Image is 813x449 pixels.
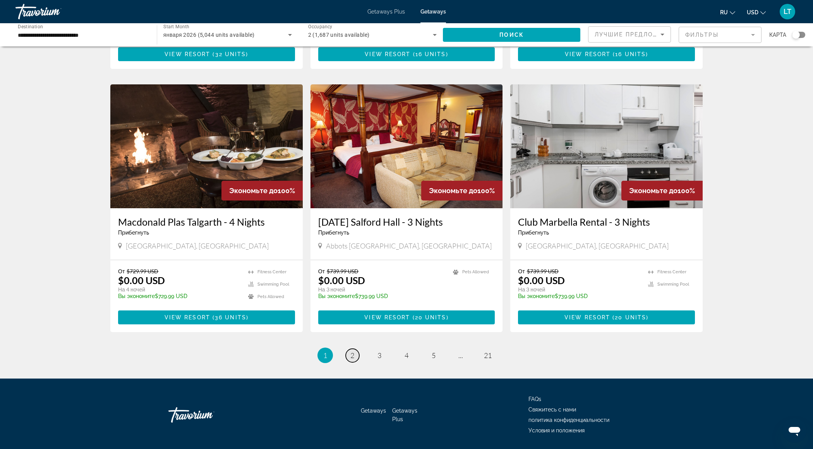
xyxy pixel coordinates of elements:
[432,351,436,360] span: 5
[318,293,355,299] span: Вы экономите
[310,84,503,208] img: DM88I01X.jpg
[118,268,125,274] span: От
[118,286,240,293] p: На 4 ночей
[458,351,463,360] span: ...
[784,8,791,15] span: LT
[615,314,646,320] span: 20 units
[429,187,477,195] span: Экономьте до
[327,268,358,274] span: $739.99 USD
[318,274,365,286] p: $0.00 USD
[410,51,448,57] span: ( )
[163,24,189,29] span: Start Month
[499,32,524,38] span: Поиск
[308,32,370,38] span: 2 (1,687 units available)
[528,396,541,402] a: FAQs
[323,351,327,360] span: 1
[257,269,286,274] span: Fitness Center
[528,406,576,413] a: Свяжитесь с нами
[657,282,689,287] span: Swimming Pool
[443,28,580,42] button: Поиск
[318,293,446,299] p: $739.99 USD
[518,274,565,286] p: $0.00 USD
[215,314,246,320] span: 36 units
[165,51,210,57] span: View Resort
[318,216,495,228] a: [DATE] Salford Hall - 3 Nights
[747,9,758,15] span: USD
[15,2,93,22] a: Travorium
[210,314,249,320] span: ( )
[518,47,695,61] a: View Resort(16 units)
[118,293,155,299] span: Вы экономите
[392,408,417,422] a: Getaways Plus
[118,293,240,299] p: $729.99 USD
[611,51,648,57] span: ( )
[595,30,664,39] mat-select: Sort by
[126,242,269,250] span: [GEOGRAPHIC_DATA], [GEOGRAPHIC_DATA]
[410,314,448,320] span: ( )
[257,282,289,287] span: Swimming Pool
[367,9,405,15] a: Getaways Plus
[18,24,43,29] span: Destination
[364,314,410,320] span: View Resort
[118,230,149,236] span: Прибегнуть
[350,351,354,360] span: 2
[257,294,284,299] span: Pets Allowed
[405,351,408,360] span: 4
[318,230,349,236] span: Прибегнуть
[720,7,735,18] button: Change language
[415,314,446,320] span: 20 units
[361,408,386,414] a: Getaways
[318,47,495,61] button: View Resort(16 units)
[518,268,525,274] span: От
[326,242,492,250] span: Abbots [GEOGRAPHIC_DATA], [GEOGRAPHIC_DATA]
[168,403,246,427] a: Travorium
[462,269,489,274] span: Pets Allowed
[528,427,585,434] a: Условия и положения
[110,348,703,363] nav: Pagination
[221,181,303,201] div: 100%
[118,216,295,228] a: Macdonald Plas Talgarth - 4 Nights
[318,310,495,324] button: View Resort(20 units)
[365,51,410,57] span: View Resort
[657,269,686,274] span: Fitness Center
[528,417,609,423] a: политика конфиденциальности
[415,51,446,57] span: 16 units
[518,293,555,299] span: Вы экономите
[564,314,610,320] span: View Resort
[518,230,549,236] span: Прибегнуть
[518,310,695,324] button: View Resort(20 units)
[377,351,381,360] span: 3
[420,9,446,15] a: Getaways
[565,51,611,57] span: View Resort
[127,268,158,274] span: $729.99 USD
[118,310,295,324] button: View Resort(36 units)
[610,314,648,320] span: ( )
[210,51,248,57] span: ( )
[484,351,492,360] span: 21
[118,274,165,286] p: $0.00 USD
[229,187,278,195] span: Экономьте до
[518,216,695,228] a: Club Marbella Rental - 3 Nights
[308,24,333,29] span: Occupancy
[118,47,295,61] button: View Resort(32 units)
[518,293,640,299] p: $739.99 USD
[679,26,762,43] button: Filter
[769,29,786,40] span: карта
[163,32,255,38] span: января 2026 (5,044 units available)
[595,31,677,38] span: Лучшие предложения
[782,418,807,443] iframe: Schaltfläche zum Öffnen des Messaging-Fensters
